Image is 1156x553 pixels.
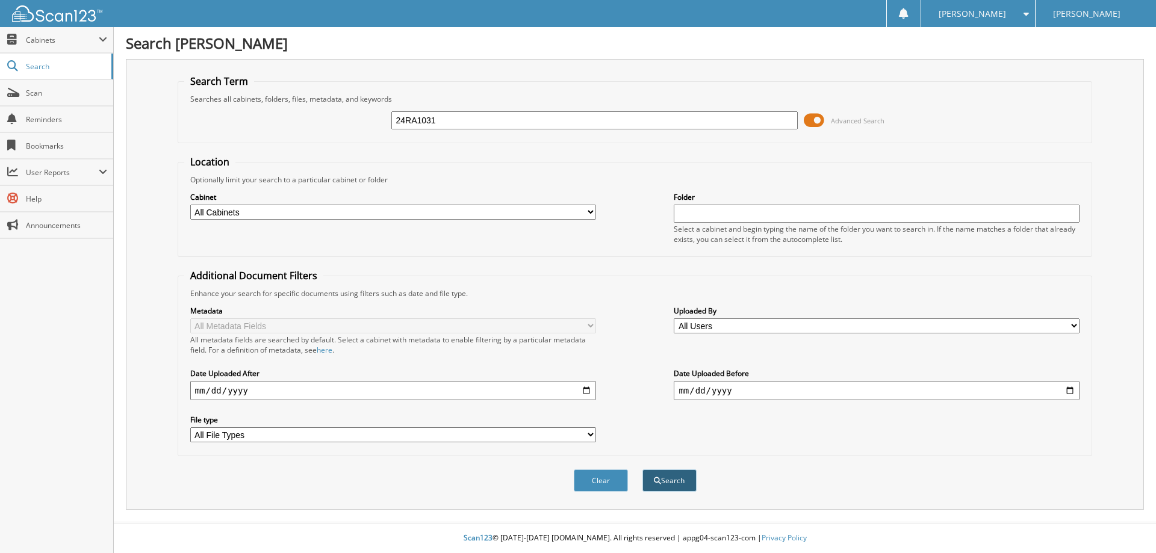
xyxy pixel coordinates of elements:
div: Optionally limit your search to a particular cabinet or folder [184,175,1086,185]
label: Uploaded By [674,306,1080,316]
input: start [190,381,596,400]
label: File type [190,415,596,425]
button: Clear [574,469,628,492]
img: scan123-logo-white.svg [12,5,102,22]
span: Scan [26,88,107,98]
div: All metadata fields are searched by default. Select a cabinet with metadata to enable filtering b... [190,335,596,355]
legend: Search Term [184,75,254,88]
label: Date Uploaded Before [674,368,1080,378]
label: Metadata [190,306,596,316]
iframe: Chat Widget [1096,495,1156,553]
span: [PERSON_NAME] [1053,10,1120,17]
h1: Search [PERSON_NAME] [126,33,1144,53]
span: Advanced Search [831,116,884,125]
label: Cabinet [190,192,596,202]
legend: Additional Document Filters [184,269,323,282]
span: Announcements [26,220,107,230]
legend: Location [184,155,235,168]
span: Cabinets [26,35,99,45]
label: Folder [674,192,1080,202]
button: Search [642,469,697,492]
span: [PERSON_NAME] [939,10,1006,17]
div: Select a cabinet and begin typing the name of the folder you want to search in. If the name match... [674,224,1080,244]
span: Reminders [26,114,107,125]
a: Privacy Policy [762,533,807,543]
span: Search [26,61,105,72]
div: Searches all cabinets, folders, files, metadata, and keywords [184,94,1086,104]
a: here [317,345,332,355]
label: Date Uploaded After [190,368,596,378]
div: © [DATE]-[DATE] [DOMAIN_NAME]. All rights reserved | appg04-scan123-com | [114,524,1156,553]
input: end [674,381,1080,400]
div: Enhance your search for specific documents using filters such as date and file type. [184,288,1086,298]
span: Bookmarks [26,141,107,151]
span: User Reports [26,167,99,178]
span: Help [26,194,107,204]
span: Scan123 [464,533,493,543]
